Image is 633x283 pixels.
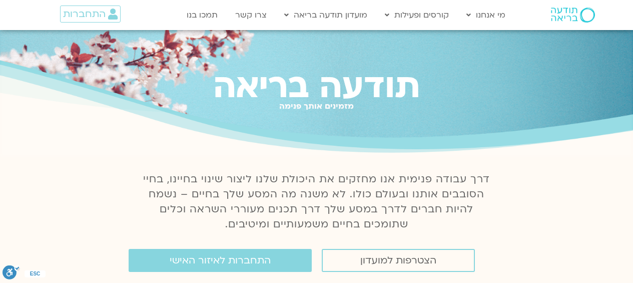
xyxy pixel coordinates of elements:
a: התחברות [60,6,121,23]
span: התחברות [63,9,106,20]
a: צרו קשר [230,6,272,25]
a: קורסים ופעילות [380,6,454,25]
a: מועדון תודעה בריאה [279,6,372,25]
span: התחברות לאיזור האישי [170,255,271,266]
a: הצטרפות למועדון [322,249,475,272]
p: דרך עבודה פנימית אנו מחזקים את היכולת שלנו ליצור שינוי בחיינו, בחיי הסובבים אותנו ובעולם כולו. לא... [138,172,496,232]
a: התחברות לאיזור האישי [129,249,312,272]
span: הצטרפות למועדון [360,255,436,266]
a: מי אנחנו [461,6,510,25]
a: תמכו בנו [182,6,223,25]
img: תודעה בריאה [551,8,595,23]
